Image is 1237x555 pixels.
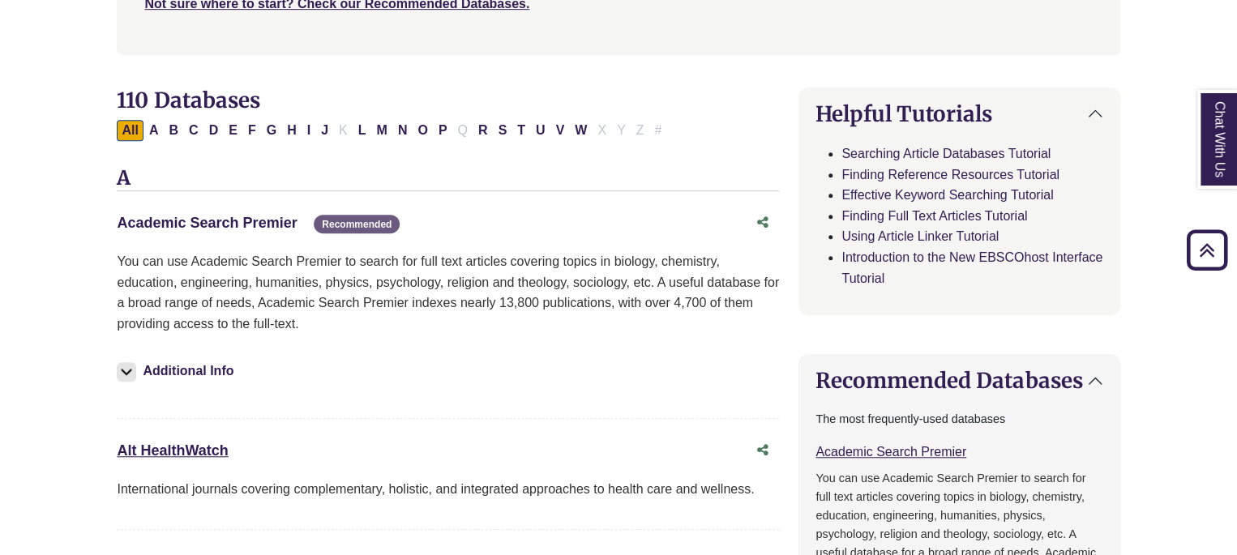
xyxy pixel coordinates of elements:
h3: A [117,167,779,191]
button: Filter Results D [204,120,224,141]
button: Filter Results M [371,120,392,141]
p: You can use Academic Search Premier to search for full text articles covering topics in biology, ... [117,251,779,334]
button: Filter Results A [144,120,164,141]
button: Filter Results S [493,120,511,141]
a: Academic Search Premier [815,445,966,459]
a: Finding Full Text Articles Tutorial [841,209,1027,223]
button: Filter Results H [282,120,302,141]
button: Share this database [747,207,779,238]
a: Back to Top [1181,239,1233,261]
button: Filter Results C [184,120,203,141]
button: Share this database [747,435,779,466]
a: Searching Article Databases Tutorial [841,147,1051,160]
button: Filter Results E [224,120,242,141]
button: Filter Results N [393,120,413,141]
span: Recommended [314,215,400,233]
a: Effective Keyword Searching Tutorial [841,188,1053,202]
button: Filter Results F [243,120,261,141]
button: Recommended Databases [799,355,1119,406]
button: Filter Results I [302,120,315,141]
button: Filter Results J [316,120,333,141]
span: 110 Databases [117,87,259,113]
a: Using Article Linker Tutorial [841,229,999,243]
button: Additional Info [117,360,238,382]
button: Filter Results V [550,120,569,141]
button: Filter Results L [353,120,371,141]
button: Filter Results R [473,120,493,141]
a: Introduction to the New EBSCOhost Interface Tutorial [841,250,1102,285]
button: Filter Results G [262,120,281,141]
button: Filter Results U [531,120,550,141]
a: Alt HealthWatch [117,442,228,459]
a: Finding Reference Resources Tutorial [841,168,1059,181]
a: Academic Search Premier [117,215,297,231]
button: Filter Results W [570,120,592,141]
button: Helpful Tutorials [799,88,1119,139]
div: Alpha-list to filter by first letter of database name [117,122,668,136]
button: Filter Results B [164,120,183,141]
button: Filter Results O [413,120,432,141]
p: International journals covering complementary, holistic, and integrated approaches to health care... [117,479,779,500]
button: Filter Results T [512,120,530,141]
p: The most frequently-used databases [815,410,1102,429]
button: All [117,120,143,141]
button: Filter Results P [434,120,452,141]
